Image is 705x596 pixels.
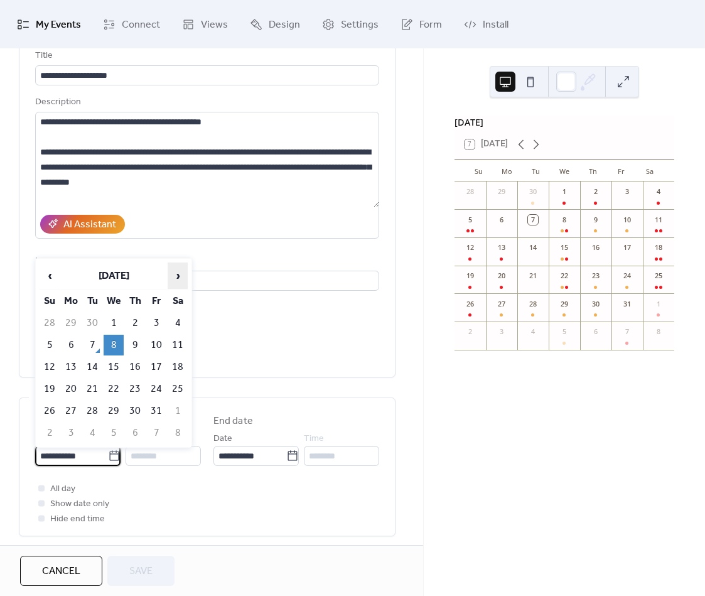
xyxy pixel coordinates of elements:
span: Settings [341,15,379,35]
div: 12 [465,242,475,252]
div: 3 [497,327,507,337]
div: 1 [559,187,569,197]
div: 8 [654,327,664,337]
td: 24 [146,379,166,399]
div: 11 [654,215,664,225]
div: 8 [559,215,569,225]
div: 17 [622,242,632,252]
th: Sa [168,291,188,312]
td: 25 [168,379,188,399]
div: Sa [636,160,664,182]
div: 19 [465,271,475,281]
div: 6 [497,215,507,225]
div: 23 [591,271,601,281]
td: 28 [82,401,102,421]
div: Mo [493,160,521,182]
div: 2 [591,187,601,197]
div: Location [35,254,377,269]
td: 14 [82,357,102,377]
td: 31 [146,401,166,421]
div: [DATE] [455,116,674,129]
div: 3 [622,187,632,197]
td: 15 [104,357,124,377]
div: Description [35,95,377,110]
button: Cancel [20,556,102,586]
td: 7 [146,423,166,443]
td: 1 [104,313,124,333]
th: Tu [82,291,102,312]
th: Mo [61,291,81,312]
td: 28 [40,313,60,333]
div: Fr [607,160,635,182]
td: 13 [61,357,81,377]
span: › [168,263,187,288]
span: Cancel [42,564,80,579]
div: We [550,160,578,182]
td: 3 [146,313,166,333]
td: 30 [125,401,145,421]
div: 18 [654,242,664,252]
th: [DATE] [61,263,166,290]
div: 27 [497,299,507,309]
div: 9 [591,215,601,225]
a: Settings [313,5,388,43]
div: 24 [622,271,632,281]
div: 22 [559,271,569,281]
td: 29 [61,313,81,333]
a: My Events [8,5,90,43]
div: 31 [622,299,632,309]
td: 18 [168,357,188,377]
span: ‹ [40,263,59,288]
td: 19 [40,379,60,399]
td: 11 [168,335,188,355]
td: 23 [125,379,145,399]
td: 27 [61,401,81,421]
a: Views [173,5,237,43]
div: 7 [528,215,538,225]
div: 30 [528,187,538,197]
th: Su [40,291,60,312]
span: Hide end time [50,512,105,527]
span: Views [201,15,228,35]
div: 26 [465,299,475,309]
td: 12 [40,357,60,377]
div: Th [579,160,607,182]
div: 10 [622,215,632,225]
td: 16 [125,357,145,377]
div: 29 [559,299,569,309]
div: Su [465,160,493,182]
td: 8 [104,335,124,355]
span: Design [269,15,300,35]
td: 21 [82,379,102,399]
td: 5 [40,335,60,355]
div: 5 [559,327,569,337]
span: My Events [36,15,81,35]
td: 26 [40,401,60,421]
td: 20 [61,379,81,399]
td: 29 [104,401,124,421]
td: 17 [146,357,166,377]
td: 2 [40,423,60,443]
span: Time [304,431,324,447]
a: Connect [94,5,170,43]
span: Install [483,15,509,35]
td: 5 [104,423,124,443]
div: 29 [497,187,507,197]
div: 6 [591,327,601,337]
div: 2 [465,327,475,337]
div: AI Assistant [63,217,116,232]
div: 4 [654,187,664,197]
span: Form [419,15,442,35]
td: 1 [168,401,188,421]
div: 4 [528,327,538,337]
div: End date [213,414,253,429]
div: 28 [465,187,475,197]
td: 4 [82,423,102,443]
div: 16 [591,242,601,252]
div: 1 [654,299,664,309]
span: All day [50,482,75,497]
div: Tu [522,160,550,182]
span: Connect [122,15,160,35]
td: 3 [61,423,81,443]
